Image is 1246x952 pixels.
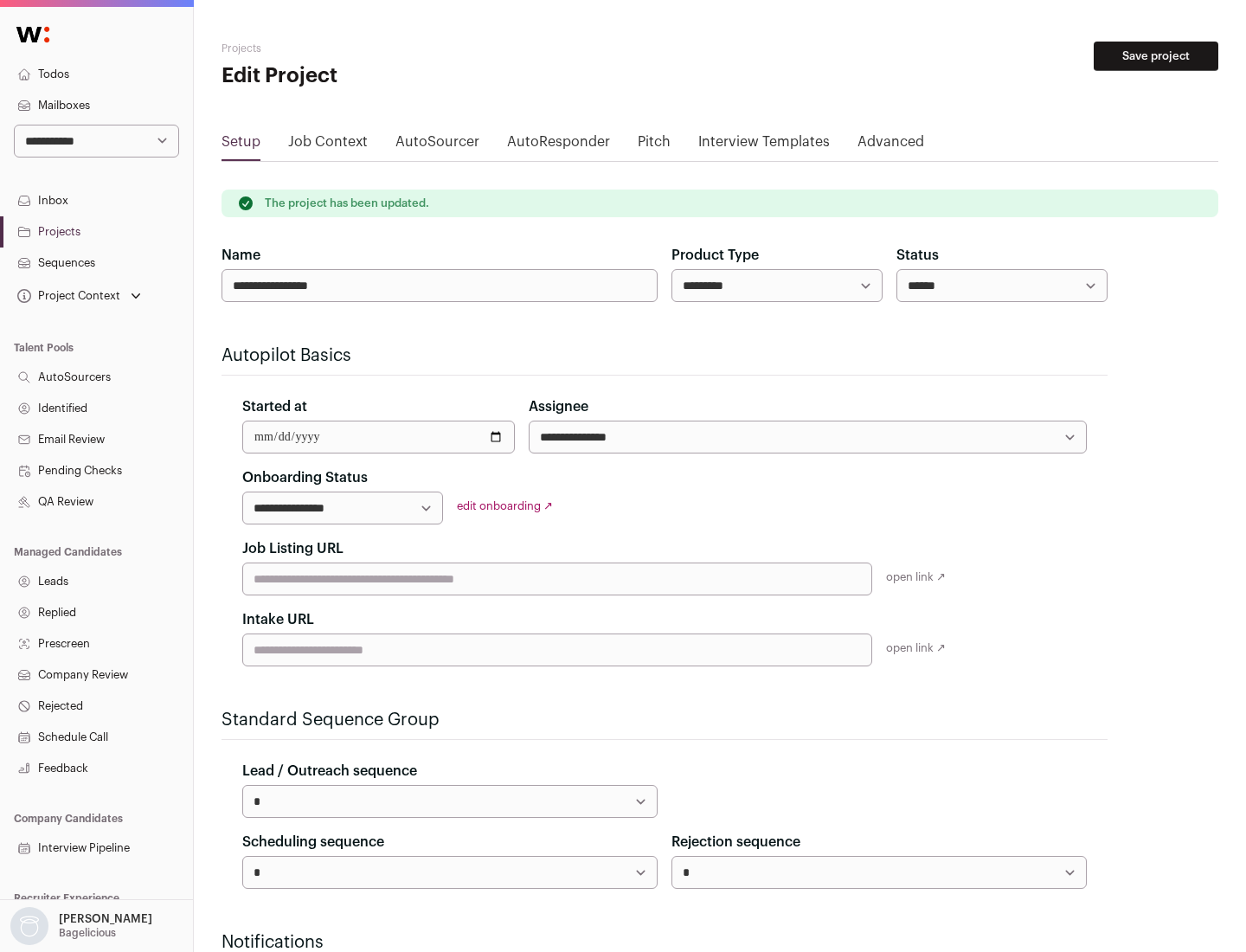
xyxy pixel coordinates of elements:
h2: Standard Sequence Group [222,708,1108,732]
p: The project has been updated. [265,196,429,210]
button: Save project [1094,42,1218,71]
p: [PERSON_NAME] [59,912,152,926]
h2: Autopilot Basics [222,344,1108,368]
label: Scheduling sequence [242,832,384,852]
label: Started at [242,396,307,417]
a: Interview Templates [698,132,830,159]
div: Project Context [14,289,120,303]
label: Lead / Outreach sequence [242,761,417,782]
h1: Edit Project [222,62,554,90]
button: Open dropdown [7,907,156,945]
label: Assignee [529,396,588,417]
a: AutoSourcer [395,132,479,159]
a: Pitch [638,132,671,159]
label: Name [222,245,260,266]
p: Bagelicious [59,926,116,940]
button: Open dropdown [14,284,145,308]
label: Rejection sequence [671,832,800,852]
img: Wellfound [7,17,59,52]
a: AutoResponder [507,132,610,159]
label: Status [896,245,939,266]
label: Job Listing URL [242,538,344,559]
label: Product Type [671,245,759,266]
a: Setup [222,132,260,159]
a: edit onboarding ↗ [457,500,553,511]
img: nopic.png [10,907,48,945]
a: Advanced [857,132,924,159]
label: Intake URL [242,609,314,630]
label: Onboarding Status [242,467,368,488]
a: Job Context [288,132,368,159]
h2: Projects [222,42,554,55]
